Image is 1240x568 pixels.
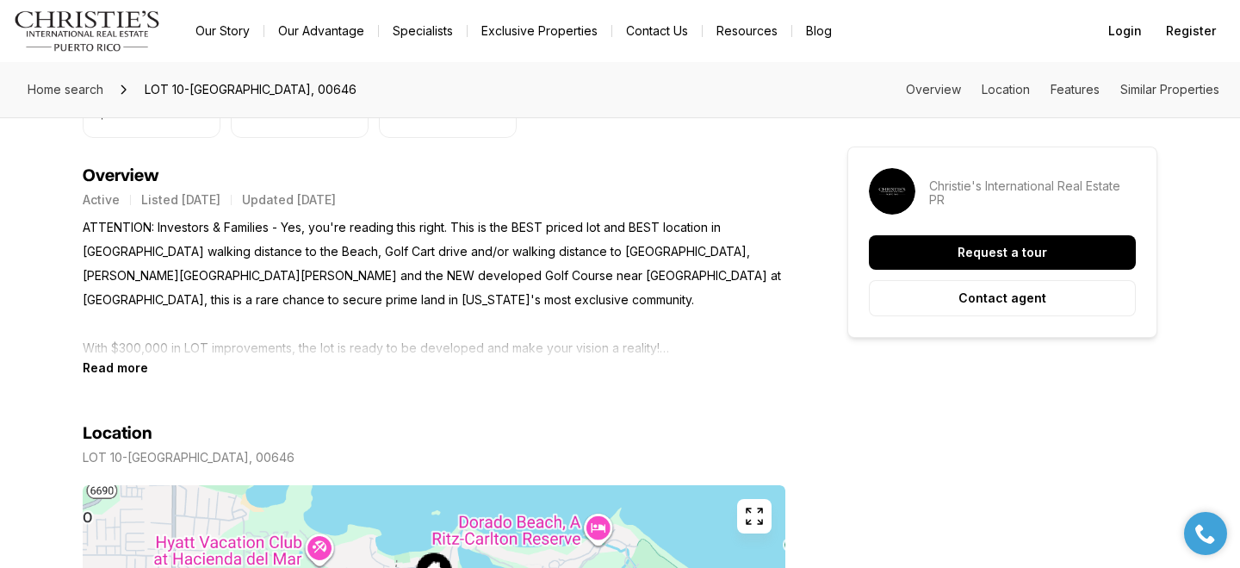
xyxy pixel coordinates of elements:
[1156,14,1226,48] button: Register
[245,106,318,120] p: 0.37 Acres
[394,106,473,120] p: Land
[141,193,220,207] p: Listed [DATE]
[83,193,120,207] p: Active
[982,82,1030,97] a: Skip to: Location
[958,246,1047,259] p: Request a tour
[21,76,110,103] a: Home search
[182,19,263,43] a: Our Story
[906,82,961,97] a: Skip to: Overview
[703,19,791,43] a: Resources
[14,10,161,52] img: logo
[83,451,294,465] p: LOT 10-[GEOGRAPHIC_DATA], 00646
[1120,82,1219,97] a: Skip to: Similar Properties
[83,215,785,360] p: ATTENTION: Investors & Families - Yes, you're reading this right. This is the BEST priced lot and...
[468,19,611,43] a: Exclusive Properties
[958,291,1046,305] p: Contact agent
[1108,24,1142,38] span: Login
[264,19,378,43] a: Our Advantage
[138,76,363,103] span: LOT 10-[GEOGRAPHIC_DATA], 00646
[792,19,846,43] a: Blog
[869,235,1136,270] button: Request a tour
[28,82,103,97] span: Home search
[1051,82,1100,97] a: Skip to: Features
[83,423,152,444] h4: Location
[906,83,1219,97] nav: Page section menu
[242,193,336,207] p: Updated [DATE]
[612,19,702,43] button: Contact Us
[1098,14,1152,48] button: Login
[1166,24,1216,38] span: Register
[83,360,148,375] button: Read more
[929,179,1136,207] p: Christie's International Real Estate PR
[869,280,1136,316] button: Contact agent
[97,106,175,120] p: $171.82
[379,19,467,43] a: Specialists
[83,165,785,186] h4: Overview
